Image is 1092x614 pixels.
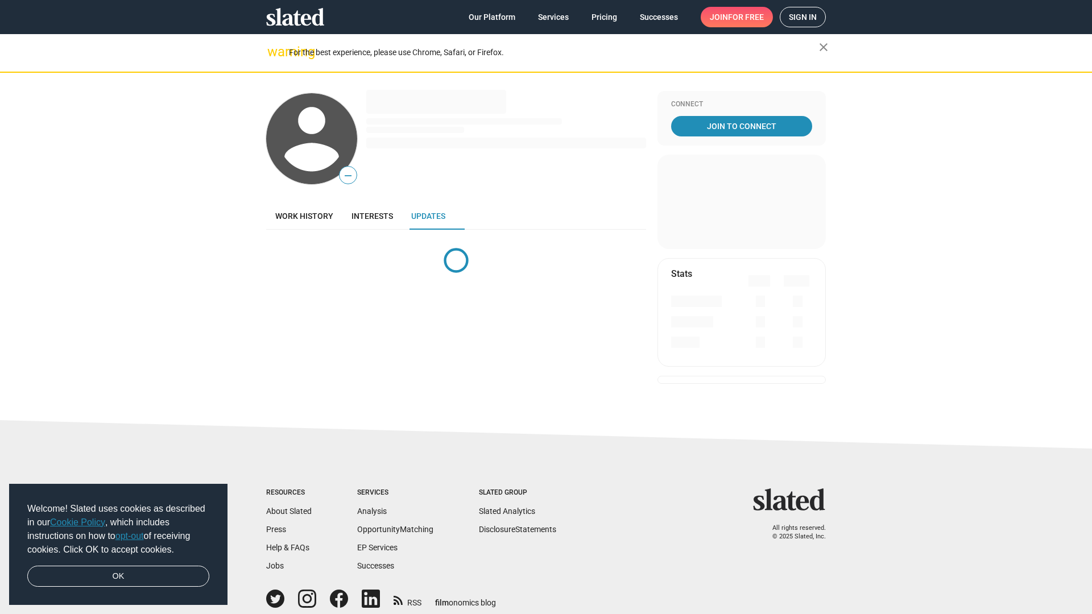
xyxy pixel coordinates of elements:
a: EP Services [357,543,398,552]
a: RSS [394,591,421,608]
div: For the best experience, please use Chrome, Safari, or Firefox. [289,45,819,60]
a: dismiss cookie message [27,566,209,587]
a: Join To Connect [671,116,812,136]
a: opt-out [115,531,144,541]
a: Joinfor free [701,7,773,27]
a: About Slated [266,507,312,516]
span: Interests [351,211,393,221]
span: — [340,168,357,183]
div: Connect [671,100,812,109]
span: Pricing [591,7,617,27]
span: Join [710,7,764,27]
div: Resources [266,488,312,497]
p: All rights reserved. © 2025 Slated, Inc. [760,524,826,541]
a: Sign in [780,7,826,27]
span: Work history [275,211,333,221]
mat-icon: close [817,40,830,54]
a: OpportunityMatching [357,525,433,534]
a: Help & FAQs [266,543,309,552]
a: filmonomics blog [435,588,496,608]
a: Interests [342,202,402,230]
a: Press [266,525,286,534]
div: Slated Group [479,488,556,497]
a: Work history [266,202,342,230]
a: Cookie Policy [50,517,105,527]
a: Jobs [266,561,284,570]
a: Slated Analytics [479,507,535,516]
a: Successes [357,561,394,570]
span: Services [538,7,569,27]
mat-icon: warning [267,45,281,59]
a: Updates [402,202,454,230]
a: Pricing [582,7,626,27]
span: film [435,598,449,607]
span: Join To Connect [673,116,810,136]
span: Sign in [789,7,817,27]
span: Our Platform [469,7,515,27]
span: Welcome! Slated uses cookies as described in our , which includes instructions on how to of recei... [27,502,209,557]
a: DisclosureStatements [479,525,556,534]
a: Services [529,7,578,27]
span: Updates [411,211,445,221]
div: cookieconsent [9,484,227,605]
div: Services [357,488,433,497]
mat-card-title: Stats [671,268,692,280]
span: Successes [640,7,678,27]
a: Our Platform [460,7,524,27]
span: for free [728,7,764,27]
a: Successes [631,7,687,27]
a: Analysis [357,507,387,516]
